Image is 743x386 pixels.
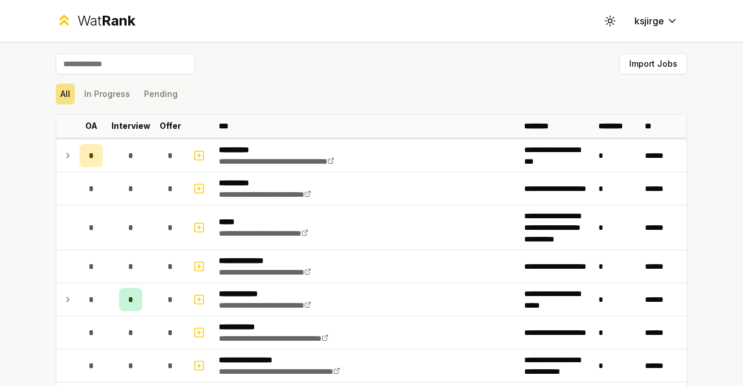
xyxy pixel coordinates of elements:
p: OA [85,120,98,132]
button: All [56,84,75,104]
p: Interview [111,120,150,132]
button: ksjirge [625,10,687,31]
p: Offer [160,120,181,132]
button: Import Jobs [619,53,687,74]
button: Pending [139,84,182,104]
a: WatRank [56,12,135,30]
span: ksjirge [634,14,664,28]
button: In Progress [80,84,135,104]
div: Wat [77,12,135,30]
span: Rank [102,12,135,29]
